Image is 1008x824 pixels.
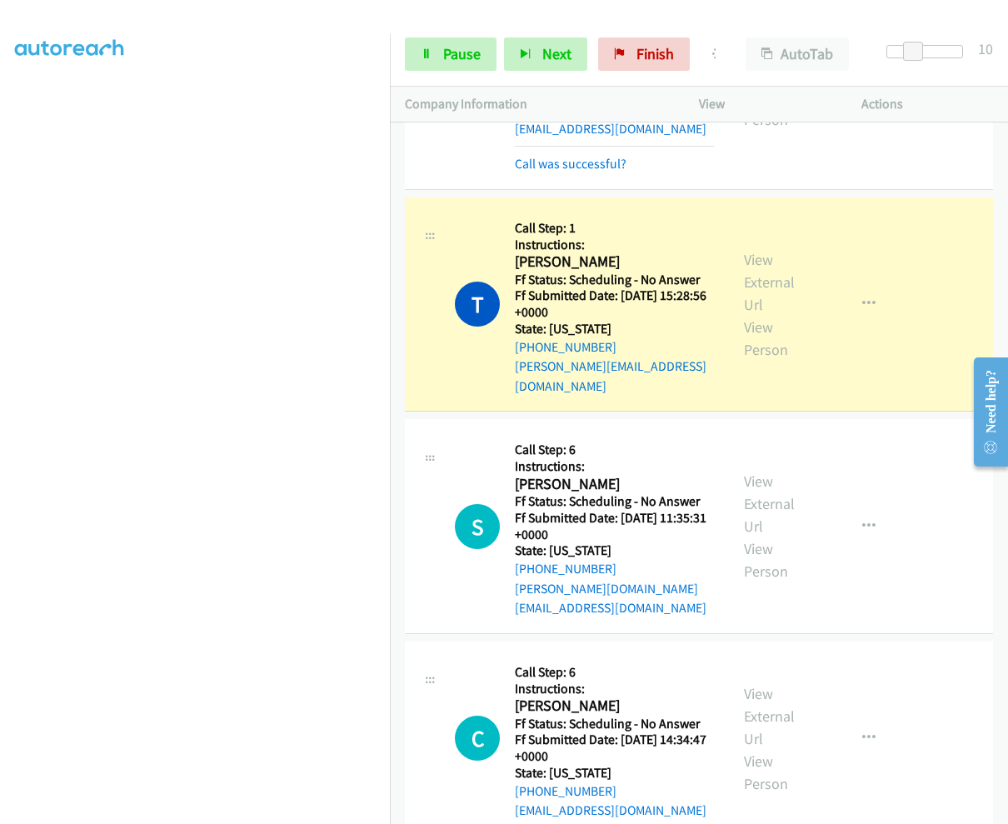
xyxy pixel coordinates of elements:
a: Finish [598,37,690,71]
h5: Instructions: [515,681,714,697]
h2: [PERSON_NAME] [515,475,708,494]
p: [PERSON_NAME] [712,43,716,66]
a: View External Url [744,250,795,314]
h1: C [455,716,500,761]
a: View Person [744,87,788,129]
h5: Ff Submitted Date: [DATE] 14:34:47 +0000 [515,732,714,764]
a: View Person [744,539,788,581]
iframe: Resource Center [960,346,1008,478]
a: [PHONE_NUMBER] [515,783,616,799]
p: Actions [861,94,994,114]
div: 10 [978,37,993,60]
a: [EMAIL_ADDRESS][DOMAIN_NAME] [515,802,706,818]
a: View Person [744,752,788,793]
h1: S [455,504,500,549]
a: [PHONE_NUMBER] [515,339,616,355]
a: View External Url [744,684,795,748]
h2: [PERSON_NAME] [515,697,708,716]
h5: State: [US_STATE] [515,765,714,782]
iframe: Dialpad [15,30,390,822]
a: Pause [405,37,497,71]
h5: Ff Submitted Date: [DATE] 11:35:31 +0000 [515,510,714,542]
p: View [699,94,831,114]
a: [PERSON_NAME][EMAIL_ADDRESS][DOMAIN_NAME] [515,358,706,394]
h5: Call Step: 1 [515,220,714,237]
a: [EMAIL_ADDRESS][DOMAIN_NAME] [515,121,706,137]
h5: Ff Status: Scheduling - No Answer [515,493,714,510]
h5: State: [US_STATE] [515,542,714,559]
button: Next [504,37,587,71]
a: Call was successful? [515,156,626,172]
span: Next [542,44,571,63]
a: View External Url [744,472,795,536]
div: The call is yet to be attempted [455,716,500,761]
a: [PHONE_NUMBER] [515,561,616,577]
button: AutoTab [746,37,849,71]
a: [PERSON_NAME][DOMAIN_NAME][EMAIL_ADDRESS][DOMAIN_NAME] [515,581,706,617]
h5: Ff Status: Scheduling - No Answer [515,272,714,288]
p: Company Information [405,94,669,114]
h5: Ff Status: Scheduling - No Answer [515,716,714,732]
h5: State: [US_STATE] [515,321,714,337]
h5: Instructions: [515,237,714,253]
h5: Ff Submitted Date: [DATE] 15:28:56 +0000 [515,287,714,320]
h1: T [455,282,500,327]
h5: Call Step: 6 [515,442,714,458]
span: Finish [636,44,674,63]
a: View Person [744,317,788,359]
span: Pause [443,44,481,63]
h2: [PERSON_NAME] [515,252,708,272]
h5: Call Step: 6 [515,664,714,681]
h5: Instructions: [515,458,714,475]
